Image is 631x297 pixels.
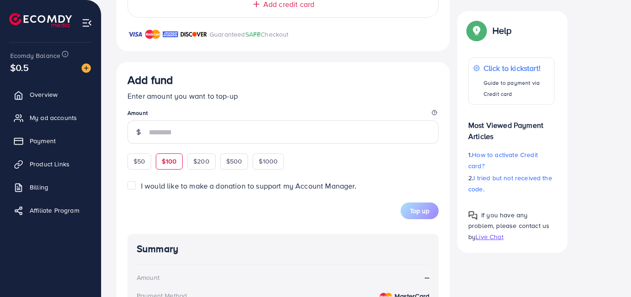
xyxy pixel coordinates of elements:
[10,51,60,60] span: Ecomdy Balance
[127,109,439,120] legend: Amount
[7,108,94,127] a: My ad accounts
[127,73,173,87] h3: Add fund
[484,77,549,100] p: Guide to payment via Credit card
[7,85,94,104] a: Overview
[468,172,555,195] p: 2.
[7,132,94,150] a: Payment
[137,243,429,255] h4: Summary
[425,272,429,283] strong: --
[30,136,56,145] span: Payment
[82,18,92,28] img: menu
[127,29,143,40] img: brand
[30,183,48,192] span: Billing
[134,157,145,166] span: $50
[468,173,552,194] span: I tried but not received the code.
[141,181,357,191] span: I would like to make a donation to support my Account Manager.
[145,29,160,40] img: brand
[410,206,429,215] span: Top up
[163,29,178,40] img: brand
[484,63,549,74] p: Click to kickstart!
[401,202,439,219] button: Top up
[10,61,29,74] span: $0.5
[476,232,503,241] span: Live Chat
[592,255,624,290] iframe: Chat
[259,157,278,166] span: $1000
[30,206,79,215] span: Affiliate Program
[245,30,261,39] span: SAFE
[193,157,210,166] span: $200
[30,90,57,99] span: Overview
[180,29,207,40] img: brand
[468,150,538,171] span: How to activate Credit card?
[7,155,94,173] a: Product Links
[9,13,72,27] img: logo
[127,90,439,101] p: Enter amount you want to top-up
[226,157,242,166] span: $500
[137,273,159,282] div: Amount
[82,63,91,73] img: image
[468,22,485,39] img: Popup guide
[162,157,177,166] span: $100
[30,159,70,169] span: Product Links
[30,113,77,122] span: My ad accounts
[468,149,555,171] p: 1.
[7,201,94,220] a: Affiliate Program
[468,211,478,220] img: Popup guide
[468,112,555,142] p: Most Viewed Payment Articles
[492,25,512,36] p: Help
[210,29,289,40] p: Guaranteed Checkout
[7,178,94,196] a: Billing
[468,210,549,241] span: If you have any problem, please contact us by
